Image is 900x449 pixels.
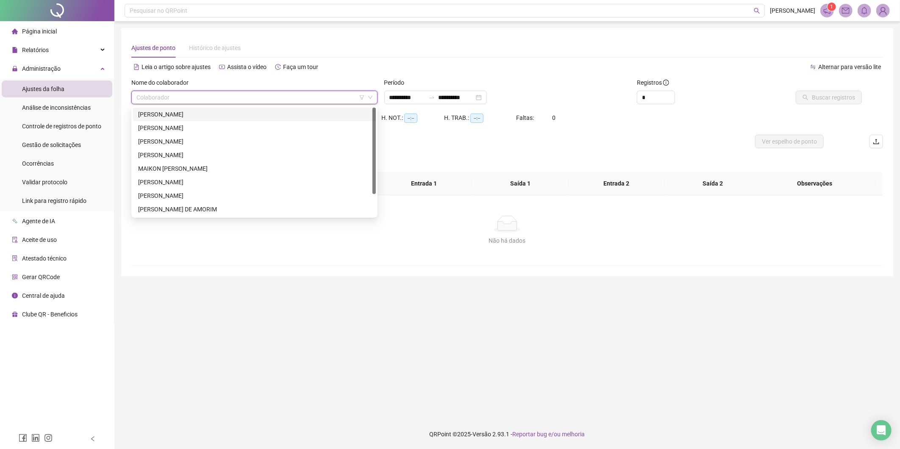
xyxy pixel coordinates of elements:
span: Aceite de uso [22,236,57,243]
div: MAIKON [PERSON_NAME] [138,164,371,173]
span: Controle de registros de ponto [22,123,101,130]
div: ROMERITO SOUSA DE AMORIM [133,202,376,216]
th: Saída 2 [665,172,761,195]
div: H. TRAB.: [444,113,516,123]
span: file-text [133,64,139,70]
span: linkedin [31,434,40,442]
div: ROBSON FELIX DE OLIVEIRA [133,189,376,202]
div: GUSTAVO RODRIGUES DE SOUZA [133,135,376,148]
span: Faça um tour [283,64,318,70]
span: [PERSON_NAME] [770,6,815,15]
div: Open Intercom Messenger [871,420,892,441]
span: 0 [552,114,556,121]
span: Reportar bug e/ou melhoria [513,431,585,438]
span: down [368,95,373,100]
span: youtube [219,64,225,70]
span: Clube QR - Beneficios [22,311,78,318]
div: [PERSON_NAME] [138,177,371,187]
span: Administração [22,65,61,72]
div: RAFAEL PEREIRA DE SOUZA BASTO [133,175,376,189]
span: history [275,64,281,70]
span: info-circle [12,293,18,299]
sup: 1 [828,3,836,11]
span: Página inicial [22,28,57,35]
span: swap [810,64,816,70]
th: Entrada 2 [569,172,665,195]
div: [PERSON_NAME] [138,191,371,200]
div: CARLOS EDUARDO ALVES ALMEIDA SANTOS [133,108,376,121]
span: home [12,28,18,34]
div: Não há dados [142,236,873,245]
span: Histórico de ajustes [189,44,241,51]
span: Alternar para versão lite [818,64,881,70]
th: Observações [753,172,876,195]
span: Faltas: [516,114,535,121]
div: [PERSON_NAME] [138,110,371,119]
span: search [754,8,760,14]
span: filter [359,95,364,100]
span: lock [12,66,18,72]
footer: QRPoint © 2025 - 2.93.1 - [114,419,900,449]
label: Nome do colaborador [131,78,194,87]
span: qrcode [12,274,18,280]
span: left [90,436,96,442]
span: Gestão de solicitações [22,141,81,148]
button: Ver espelho de ponto [755,135,824,148]
span: upload [873,138,880,145]
span: Versão [473,431,492,438]
label: Período [384,78,410,87]
span: Gerar QRCode [22,274,60,280]
div: [PERSON_NAME] [138,137,371,146]
span: Link para registro rápido [22,197,86,204]
span: --:-- [404,114,417,123]
div: MAIKON DOUGLAS DE FREITAS ALVES [133,162,376,175]
span: Leia o artigo sobre ajustes [142,64,211,70]
span: gift [12,311,18,317]
span: audit [12,237,18,243]
span: swap-right [428,94,435,101]
span: Observações [760,179,869,188]
span: Relatórios [22,47,49,53]
span: Atestado técnico [22,255,67,262]
span: 1 [831,4,833,10]
span: to [428,94,435,101]
span: info-circle [663,80,669,86]
div: LUCAS MATHEUS OLIVEIRA CORREA [133,148,376,162]
img: 93983 [877,4,889,17]
span: facebook [19,434,27,442]
span: Ajustes de ponto [131,44,175,51]
span: Registros [637,78,669,87]
span: notification [823,7,831,14]
div: [PERSON_NAME] [138,150,371,160]
span: Ocorrências [22,160,54,167]
span: Agente de IA [22,218,55,224]
div: [PERSON_NAME] DE AMORIM [138,205,371,214]
div: GILVAN LUIZ DE FRANCA JUNIOR [133,121,376,135]
span: file [12,47,18,53]
button: Buscar registros [796,91,862,104]
span: --:-- [470,114,483,123]
span: solution [12,255,18,261]
span: bell [861,7,868,14]
span: mail [842,7,850,14]
th: Entrada 1 [376,172,472,195]
span: Central de ajuda [22,292,65,299]
span: instagram [44,434,53,442]
div: [PERSON_NAME] [138,123,371,133]
span: Validar protocolo [22,179,67,186]
span: Ajustes da folha [22,86,64,92]
span: Assista o vídeo [227,64,267,70]
div: H. NOT.: [381,113,444,123]
span: Análise de inconsistências [22,104,91,111]
th: Saída 1 [472,172,568,195]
